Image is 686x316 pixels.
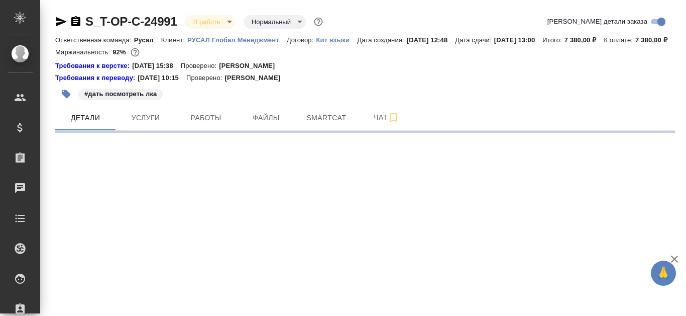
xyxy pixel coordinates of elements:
[187,36,287,44] p: РУСАЛ Глобал Менеджмент
[55,83,77,105] button: Добавить тэг
[219,61,282,71] p: [PERSON_NAME]
[357,36,406,44] p: Дата создания:
[542,36,564,44] p: Итого:
[185,15,236,29] div: В работе
[55,61,132,71] a: Требования к верстке:
[494,36,543,44] p: [DATE] 13:00
[134,36,161,44] p: Русал
[181,61,219,71] p: Проверено:
[122,112,170,124] span: Услуги
[407,36,455,44] p: [DATE] 12:48
[70,16,82,28] button: Скопировать ссылку
[84,89,157,99] p: #дать посмотреть лка
[77,89,164,98] span: дать посмотреть лка
[55,61,132,71] div: Нажми, чтобы открыть папку с инструкцией
[55,73,138,83] div: Нажми, чтобы открыть папку с инструкцией
[388,112,400,124] svg: Подписаться
[564,36,604,44] p: 7 380,00 ₽
[316,36,357,44] p: Кит языки
[132,61,181,71] p: [DATE] 15:38
[61,112,109,124] span: Детали
[161,36,187,44] p: Клиент:
[224,73,288,83] p: [PERSON_NAME]
[635,36,675,44] p: 7 380,00 ₽
[363,111,411,124] span: Чат
[112,48,128,56] p: 92%
[287,36,316,44] p: Договор:
[455,36,494,44] p: Дата сдачи:
[547,17,647,27] span: [PERSON_NAME] детали заказа
[138,73,186,83] p: [DATE] 10:15
[187,35,287,44] a: РУСАЛ Глобал Менеджмент
[85,15,177,28] a: S_T-OP-C-24991
[312,15,325,28] button: Доп статусы указывают на важность/срочность заказа
[604,36,635,44] p: К оплате:
[249,18,294,26] button: Нормальный
[316,35,357,44] a: Кит языки
[182,112,230,124] span: Работы
[651,261,676,286] button: 🙏
[55,36,134,44] p: Ответственная команда:
[55,48,112,56] p: Маржинальность:
[186,73,225,83] p: Проверено:
[190,18,223,26] button: В работе
[55,16,67,28] button: Скопировать ссылку для ЯМессенджера
[655,263,672,284] span: 🙏
[55,73,138,83] a: Требования к переводу:
[242,112,290,124] span: Файлы
[302,112,351,124] span: Smartcat
[129,46,142,59] button: 483.60 RUB;
[244,15,306,29] div: В работе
